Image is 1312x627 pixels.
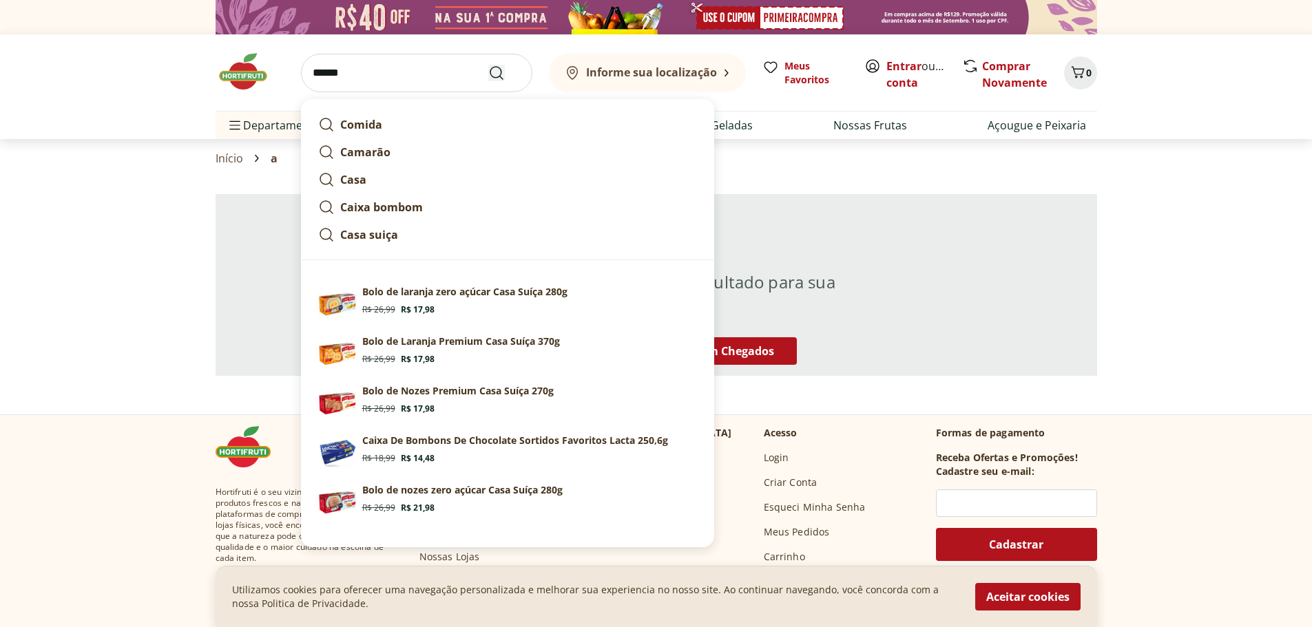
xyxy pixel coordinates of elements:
strong: Comida [340,117,382,132]
span: Cadastrar [989,539,1043,550]
button: Menu [227,109,243,142]
span: R$ 17,98 [401,354,435,365]
h3: Cadastre seu e-mail: [936,465,1034,478]
span: R$ 26,99 [362,354,395,365]
img: Bolo de Nozes Premium Casa Suíça 270g [318,384,357,423]
p: Acesso [764,426,798,440]
button: Recém Chegados [659,337,797,365]
span: R$ 21,98 [401,502,435,513]
a: Início [216,152,244,164]
a: Bolo de laranja zero açúcar Casa Suíça 280gR$ 26,99R$ 17,98 [313,279,702,329]
input: search [301,54,532,92]
strong: Camarão [340,145,391,160]
p: Bolo de Laranja Premium Casa Suíça 370g [362,334,560,348]
p: Bolo de laranja zero açúcar Casa Suíça 280g [362,285,568,299]
strong: Casa suiça [340,227,398,242]
a: Login [764,451,789,465]
span: 0 [1086,66,1092,79]
span: Departamentos [227,109,326,142]
a: Criar conta [886,59,962,90]
a: Criar Conta [764,476,818,489]
a: Camarão [313,138,702,166]
strong: Caixa bombom [340,200,423,215]
b: Informe sua localização [586,65,717,80]
p: Bolo de Nozes Premium Casa Suíça 270g [362,384,554,398]
span: R$ 18,99 [362,453,395,464]
a: Caixa bombom [313,193,702,221]
a: Bolo de Nozes Premium Casa Suíça 270gBolo de Nozes Premium Casa Suíça 270gR$ 26,99R$ 17,98 [313,379,702,428]
span: Recém Chegados [682,343,774,359]
a: Comida [313,111,702,138]
span: R$ 17,98 [401,403,435,414]
a: Nossas Frutas [833,117,907,134]
a: Meus Pedidos [764,525,830,539]
span: Meus Favoritos [784,59,848,87]
a: Entrar [886,59,921,74]
span: R$ 17,98 [401,304,435,315]
button: Aceitar cookies [975,583,1081,610]
img: Hortifruti [216,426,284,467]
a: Casa suiça [313,221,702,248]
img: Hortifruti [216,51,284,92]
span: R$ 26,99 [362,403,395,414]
span: R$ 26,99 [362,502,395,513]
a: Casa [313,166,702,193]
span: a [271,152,278,164]
img: Bolo de Laranja Premium Casa Suíça 370g [318,334,357,373]
button: Cadastrar [936,528,1097,561]
a: Carrinho [764,550,805,564]
p: Formas de pagamento [936,426,1097,440]
h3: Receba Ofertas e Promoções! [936,451,1078,465]
a: Bolo de nozes zero açúcar Casa Suíça 280gR$ 26,99R$ 21,98 [313,478,702,527]
a: Comprar Novamente [982,59,1047,90]
a: Açougue e Peixaria [988,117,1086,134]
button: Carrinho [1064,56,1097,89]
button: Informe sua localização [549,54,746,92]
span: ou [886,58,948,91]
a: Nossas Lojas [419,550,480,564]
a: Bolo de Laranja Premium Casa Suíça 370gBolo de Laranja Premium Casa Suíça 370gR$ 26,99R$ 17,98 [313,329,702,379]
img: Principal [318,434,357,472]
span: Hortifruti é o seu vizinho especialista em produtos frescos e naturais. Nas nossas plataformas de... [216,487,397,564]
span: R$ 26,99 [362,304,395,315]
a: Meus Favoritos [762,59,848,87]
p: Caixa De Bombons De Chocolate Sortidos Favoritos Lacta 250,6g [362,434,668,447]
a: Esqueci Minha Senha [764,500,866,514]
a: PrincipalCaixa De Bombons De Chocolate Sortidos Favoritos Lacta 250,6gR$ 18,99R$ 14,48 [313,428,702,478]
p: Bolo de nozes zero açúcar Casa Suíça 280g [362,483,563,497]
button: Submit Search [488,65,521,81]
p: Utilizamos cookies para oferecer uma navegação personalizada e melhorar sua experiencia no nosso ... [232,583,959,610]
span: R$ 14,48 [401,453,435,464]
strong: Casa [340,172,366,187]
